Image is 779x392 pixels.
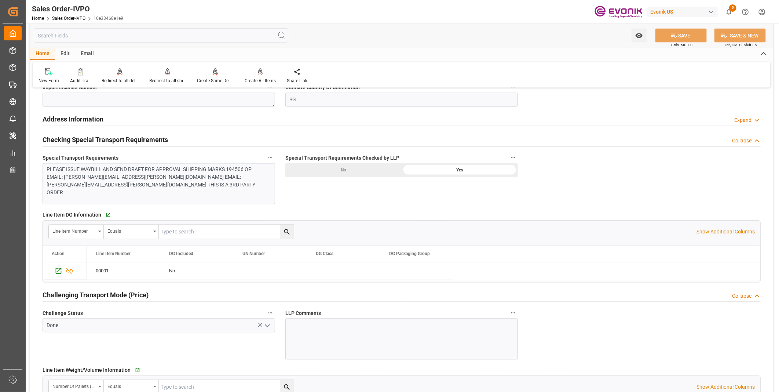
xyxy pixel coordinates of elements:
h2: Checking Special Transport Requirements [43,135,168,145]
div: Expand [734,117,751,124]
a: Sales Order-IVPO [52,16,85,21]
span: DG Class [316,251,333,257]
div: Action [52,251,65,257]
button: open menu [262,320,273,331]
div: No [285,163,402,177]
div: New Form [39,77,59,84]
button: Help Center [737,4,754,20]
div: Collapse [732,137,751,145]
div: Evonik US [647,7,718,17]
span: Line Item DG Information [43,211,101,219]
div: Redirect to all deliveries [102,77,138,84]
img: Evonik-brand-mark-Deep-Purple-RGB.jpeg_1700498283.jpeg [595,6,642,18]
a: Home [32,16,44,21]
span: Ultimate Country Of Destination [285,84,360,92]
div: Create All Items [245,77,276,84]
span: Special Transport Requirements Checked by LLP [285,155,399,162]
div: PLEASE ISSUE WAYBILL AND SEND DRAFT FOR APPROVAL SHIPPING MARKS 194506 OP EMAIL: [PERSON_NAME][EM... [47,166,264,197]
div: Press SPACE to select this row. [43,262,87,280]
button: SAVE [655,29,707,43]
div: Collapse [732,293,751,300]
p: Show Additional Columns [696,228,755,236]
h2: Address Information [43,115,103,124]
div: Yes [402,163,518,177]
span: 9 [729,4,736,12]
button: search button [280,225,294,239]
div: Audit Trail [70,77,91,84]
input: Type to search [159,225,294,239]
button: Challenge Status [266,308,275,318]
div: Create Same Delivery Date [197,77,234,84]
div: Line Item Number [52,226,96,235]
div: Press SPACE to select this row. [87,262,454,280]
button: show 9 new notifications [721,4,737,20]
div: Share Link [287,77,307,84]
span: Ctrl/CMD + Shift + S [725,42,757,48]
div: Number Of Pallets (Calculated) [52,382,96,390]
div: Equals [107,382,151,390]
input: Search Fields [34,29,288,43]
button: open menu [632,29,647,43]
button: open menu [49,225,104,239]
button: Evonik US [647,5,721,19]
span: DG Included [169,251,193,257]
span: Special Transport Requirements [43,155,118,162]
span: DG Packaging Group [389,251,430,257]
div: Home [30,48,55,60]
h2: Challenging Transport Mode (Price) [43,290,149,300]
div: 00001 [87,262,160,279]
p: Show Additional Columns [696,384,755,391]
span: Line Item Number [96,251,131,257]
div: Email [75,48,99,60]
span: Challenge Status [43,310,83,317]
button: Special Transport Requirements Checked by LLP [508,153,518,163]
span: LLP Comments [285,310,321,317]
div: Edit [55,48,75,60]
button: Special Transport Requirements [266,153,275,163]
span: UN Number [242,251,265,257]
span: Line Item Weight/Volume Information [43,367,131,374]
button: SAVE & NEW [714,29,766,43]
span: Import License Number [43,84,97,92]
span: Ctrl/CMD + S [671,42,692,48]
div: Sales Order-IVPO [32,3,123,14]
div: No [169,263,225,280]
button: open menu [104,225,159,239]
button: LLP Comments [508,308,518,318]
div: Redirect to all shipments [149,77,186,84]
div: Equals [107,226,151,235]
